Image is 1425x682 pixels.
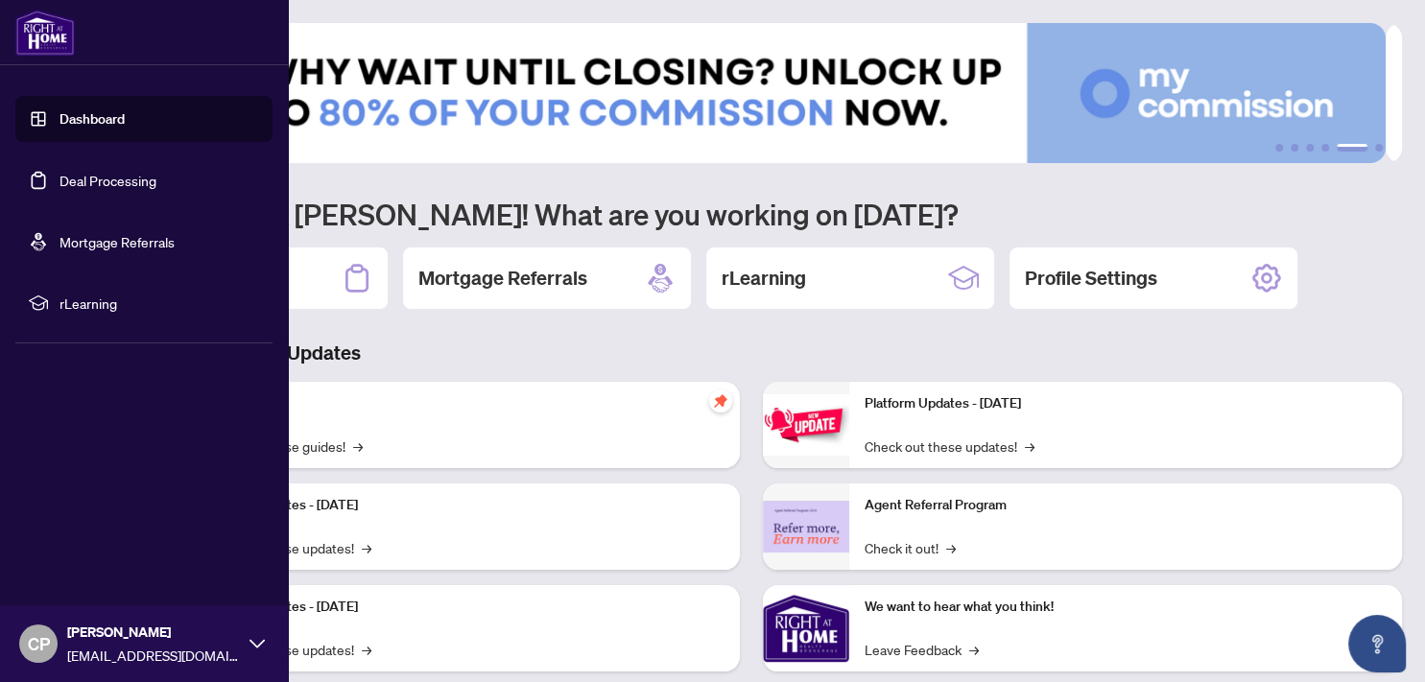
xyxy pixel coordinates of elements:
p: Platform Updates - [DATE] [202,597,724,618]
button: 2 [1291,144,1298,152]
p: We want to hear what you think! [865,597,1388,618]
span: pushpin [709,389,732,412]
span: → [946,537,956,558]
span: → [969,639,979,660]
a: Deal Processing [59,172,156,189]
a: Mortgage Referrals [59,233,175,250]
button: Open asap [1348,615,1406,672]
a: Check out these updates!→ [865,435,1034,457]
span: → [362,639,371,660]
a: Check it out!→ [865,537,956,558]
button: 3 [1306,144,1314,152]
h2: Profile Settings [1025,265,1157,292]
span: [EMAIL_ADDRESS][DOMAIN_NAME] [67,645,240,666]
img: logo [15,10,75,56]
img: Agent Referral Program [763,501,849,553]
button: 1 [1275,144,1283,152]
p: Self-Help [202,393,724,414]
span: [PERSON_NAME] [67,622,240,643]
a: Dashboard [59,110,125,128]
p: Agent Referral Program [865,495,1388,516]
a: Leave Feedback→ [865,639,979,660]
button: 5 [1337,144,1367,152]
h1: Welcome back [PERSON_NAME]! What are you working on [DATE]? [100,196,1402,232]
span: → [1025,435,1034,457]
img: Slide 4 [100,23,1386,163]
img: We want to hear what you think! [763,585,849,671]
h3: Brokerage & Industry Updates [100,340,1402,366]
img: Platform Updates - June 23, 2025 [763,394,849,455]
button: 4 [1321,144,1329,152]
span: → [353,435,363,457]
span: → [362,537,371,558]
h2: rLearning [722,265,806,292]
p: Platform Updates - [DATE] [865,393,1388,414]
span: CP [28,630,50,657]
button: 6 [1375,144,1383,152]
h2: Mortgage Referrals [418,265,587,292]
span: rLearning [59,293,259,314]
p: Platform Updates - [DATE] [202,495,724,516]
